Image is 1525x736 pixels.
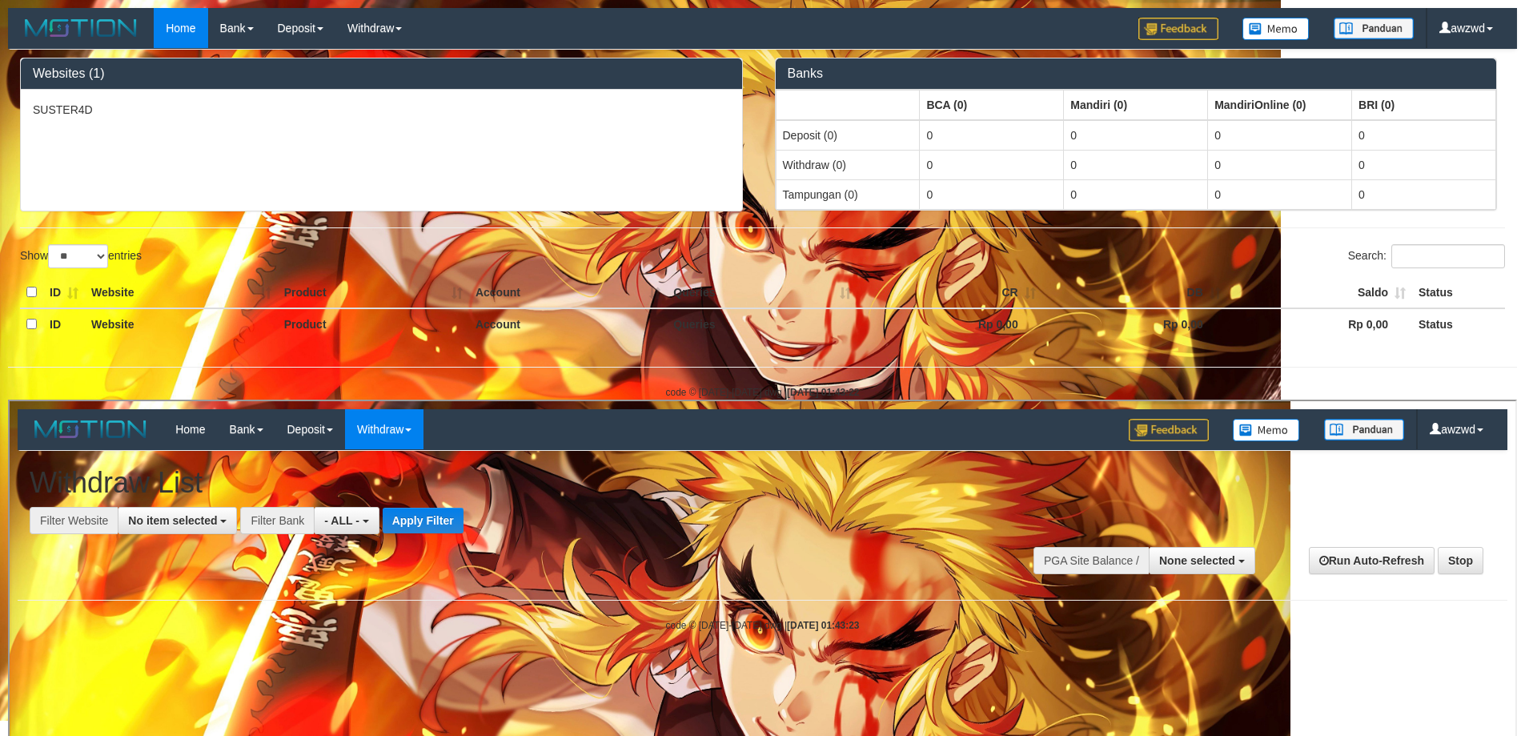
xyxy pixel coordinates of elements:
td: Deposit (0) [776,120,920,151]
span: No item selected [118,113,207,126]
img: Feedback.jpg [1119,18,1199,40]
div: Filter Website [20,106,108,133]
button: No item selected [108,106,227,133]
img: Feedback.jpg [1138,18,1218,40]
th: ID [43,277,85,308]
th: Product [278,277,469,308]
button: None selected [1139,146,1246,173]
button: Apply Filter [373,107,454,132]
h3: Banks [788,66,1485,81]
td: 0 [1064,120,1208,151]
th: Rp 0,00 [1042,308,1227,340]
img: Button%20Memo.svg [1242,18,1310,40]
small: code © [DATE]-[DATE] dwg | [666,387,860,398]
h1: Withdraw List [20,66,985,98]
img: panduan.png [1314,18,1395,39]
a: Bank [208,8,266,48]
th: Rp 0,00 [1227,308,1412,340]
th: Account [469,308,667,340]
th: CR [857,277,1042,308]
a: Deposit [266,8,335,48]
td: 0 [1352,120,1496,151]
th: Group: activate to sort column ascending [1064,90,1208,120]
h3: Websites (1) [33,66,730,81]
td: 0 [920,150,1064,179]
td: 0 [1064,150,1208,179]
a: Withdraw [335,8,414,48]
th: Group: activate to sort column ascending [920,90,1064,120]
th: Account [469,277,667,308]
th: Group: activate to sort column ascending [1208,90,1352,120]
img: MOTION_logo.png [20,16,142,40]
a: Home [154,8,207,48]
th: Website [85,308,278,340]
a: Run Auto-Refresh [1299,146,1425,173]
th: Website [85,277,278,308]
td: Tampungan (0) [776,179,920,209]
label: Show entries [20,244,142,268]
a: awzwd [1408,8,1486,48]
strong: [DATE] 01:43:22 [787,387,859,398]
td: 0 [1208,179,1352,209]
td: 0 [1352,150,1496,179]
th: Group: activate to sort column ascending [1352,90,1496,120]
small: code © [DATE]-[DATE] dwg | [656,219,850,230]
span: None selected [1150,153,1226,166]
th: Group: activate to sort column ascending [776,90,920,120]
td: 0 [1352,179,1496,209]
img: Button%20Memo.svg [1223,18,1290,40]
strong: [DATE] 01:43:23 [777,219,849,230]
div: PGA Site Balance / [1024,146,1139,173]
th: Status [1412,277,1505,308]
td: 0 [1208,150,1352,179]
th: Status [1412,308,1505,340]
th: Queries [667,277,857,308]
td: 0 [920,179,1064,209]
input: Search: [1391,244,1505,268]
th: Queries [667,308,857,340]
img: panduan.png [1334,18,1414,39]
th: Product [278,308,469,340]
td: Withdraw (0) [776,150,920,179]
p: SUSTER4D [33,102,730,118]
div: Filter Bank [231,106,304,133]
th: Rp 0,00 [857,308,1042,340]
a: awzwd [1427,8,1505,48]
select: Showentries [48,244,108,268]
th: ID [43,308,85,340]
th: DB [1042,277,1227,308]
td: 0 [1208,120,1352,151]
td: 0 [920,120,1064,151]
label: Search: [1348,244,1505,268]
button: - ALL - [304,106,369,133]
a: Stop [1428,146,1474,173]
td: 0 [1064,179,1208,209]
span: - ALL - [315,113,350,126]
th: Saldo [1227,277,1412,308]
